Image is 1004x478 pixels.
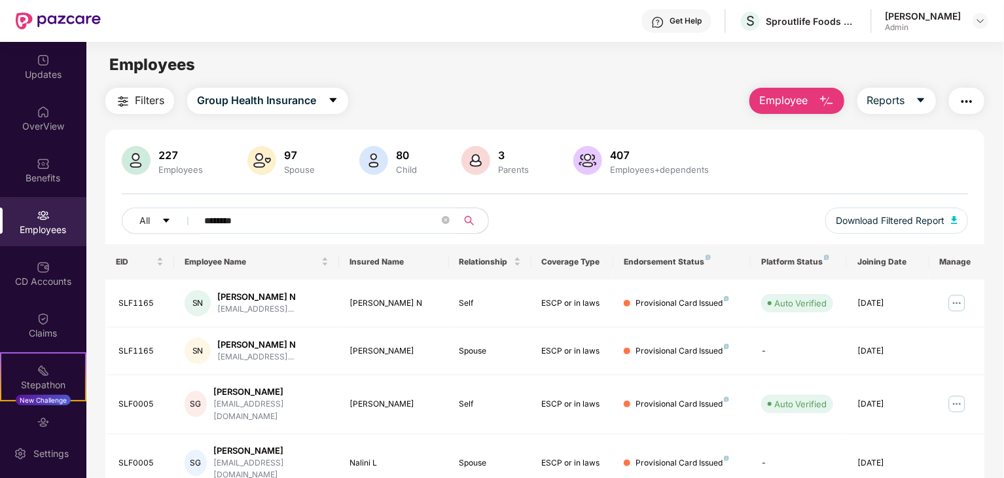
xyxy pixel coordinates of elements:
td: - [751,327,847,375]
div: Platform Status [761,257,836,267]
div: Employees [156,164,206,175]
img: manageButton [946,394,967,414]
div: [EMAIL_ADDRESS]... [217,303,296,316]
div: 227 [156,149,206,162]
div: Self [459,398,521,411]
th: Insured Name [339,244,449,280]
div: New Challenge [16,395,71,405]
img: svg+xml;base64,PHN2ZyB4bWxucz0iaHR0cDovL3d3dy53My5vcmcvMjAwMC9zdmciIHdpZHRoPSI4IiBoZWlnaHQ9IjgiIH... [824,255,829,260]
img: svg+xml;base64,PHN2ZyB4bWxucz0iaHR0cDovL3d3dy53My5vcmcvMjAwMC9zdmciIHdpZHRoPSI4IiBoZWlnaHQ9IjgiIH... [724,296,729,301]
span: Employee [759,92,808,109]
div: SLF0005 [118,457,164,469]
div: [PERSON_NAME] N [217,339,296,351]
div: SG [185,450,207,476]
div: Spouse [459,457,521,469]
div: SLF1165 [118,297,164,310]
div: SN [185,338,211,364]
img: svg+xml;base64,PHN2ZyBpZD0iRHJvcGRvd24tMzJ4MzIiIHhtbG5zPSJodHRwOi8vd3d3LnczLm9yZy8yMDAwL3N2ZyIgd2... [975,16,986,26]
img: svg+xml;base64,PHN2ZyB4bWxucz0iaHR0cDovL3d3dy53My5vcmcvMjAwMC9zdmciIHdpZHRoPSIyMSIgaGVpZ2h0PSIyMC... [37,364,50,377]
div: [EMAIL_ADDRESS]... [217,351,296,363]
button: Allcaret-down [122,208,202,234]
span: Reports [867,92,905,109]
div: Settings [29,447,73,460]
div: [DATE] [857,457,919,469]
button: search [456,208,489,234]
div: Provisional Card Issued [636,297,729,310]
img: svg+xml;base64,PHN2ZyBpZD0iQ0RfQWNjb3VudHMiIGRhdGEtbmFtZT0iQ0QgQWNjb3VudHMiIHhtbG5zPSJodHRwOi8vd3... [37,261,50,274]
div: [DATE] [857,398,919,411]
th: EID [105,244,174,280]
div: Auto Verified [774,297,827,310]
span: Download Filtered Report [836,213,944,228]
div: [PERSON_NAME] N [217,291,296,303]
img: svg+xml;base64,PHN2ZyB4bWxucz0iaHR0cDovL3d3dy53My5vcmcvMjAwMC9zdmciIHdpZHRoPSI4IiBoZWlnaHQ9IjgiIH... [706,255,711,260]
img: svg+xml;base64,PHN2ZyB4bWxucz0iaHR0cDovL3d3dy53My5vcmcvMjAwMC9zdmciIHdpZHRoPSI4IiBoZWlnaHQ9IjgiIH... [724,397,729,402]
div: Employees+dependents [607,164,711,175]
div: [PERSON_NAME] N [350,297,439,310]
div: ESCP or in laws [542,345,603,358]
div: SLF0005 [118,398,164,411]
span: search [456,215,482,226]
span: close-circle [442,216,450,224]
span: Group Health Insurance [197,92,316,109]
span: S [746,13,755,29]
button: Group Health Insurancecaret-down [187,88,348,114]
div: [PERSON_NAME] [213,386,329,398]
div: 3 [495,149,531,162]
img: svg+xml;base64,PHN2ZyBpZD0iQ2xhaW0iIHhtbG5zPSJodHRwOi8vd3d3LnczLm9yZy8yMDAwL3N2ZyIgd2lkdGg9IjIwIi... [37,312,50,325]
div: [PERSON_NAME] [885,10,961,22]
img: svg+xml;base64,PHN2ZyBpZD0iU2V0dGluZy0yMHgyMCIgeG1sbnM9Imh0dHA6Ly93d3cudzMub3JnLzIwMDAvc3ZnIiB3aW... [14,447,27,460]
div: SG [185,391,207,417]
img: svg+xml;base64,PHN2ZyB4bWxucz0iaHR0cDovL3d3dy53My5vcmcvMjAwMC9zdmciIHhtbG5zOnhsaW5rPSJodHRwOi8vd3... [819,94,834,109]
div: Self [459,297,521,310]
div: [PERSON_NAME] [213,445,329,457]
div: Parents [495,164,531,175]
img: svg+xml;base64,PHN2ZyBpZD0iSG9tZSIgeG1sbnM9Imh0dHA6Ly93d3cudzMub3JnLzIwMDAvc3ZnIiB3aWR0aD0iMjAiIG... [37,105,50,119]
div: 97 [281,149,317,162]
div: [DATE] [857,297,919,310]
div: Admin [885,22,961,33]
div: Provisional Card Issued [636,345,729,358]
span: caret-down [916,95,926,107]
img: New Pazcare Logo [16,12,101,29]
th: Employee Name [174,244,339,280]
img: svg+xml;base64,PHN2ZyB4bWxucz0iaHR0cDovL3d3dy53My5vcmcvMjAwMC9zdmciIHhtbG5zOnhsaW5rPSJodHRwOi8vd3... [359,146,388,175]
div: Spouse [459,345,521,358]
img: svg+xml;base64,PHN2ZyBpZD0iRW5kb3JzZW1lbnRzIiB4bWxucz0iaHR0cDovL3d3dy53My5vcmcvMjAwMC9zdmciIHdpZH... [37,416,50,429]
div: Auto Verified [774,397,827,411]
div: ESCP or in laws [542,457,603,469]
img: svg+xml;base64,PHN2ZyBpZD0iRW1wbG95ZWVzIiB4bWxucz0iaHR0cDovL3d3dy53My5vcmcvMjAwMC9zdmciIHdpZHRoPS... [37,209,50,222]
img: svg+xml;base64,PHN2ZyBpZD0iVXBkYXRlZCIgeG1sbnM9Imh0dHA6Ly93d3cudzMub3JnLzIwMDAvc3ZnIiB3aWR0aD0iMj... [37,54,50,67]
th: Coverage Type [531,244,614,280]
span: Filters [135,92,164,109]
div: Get Help [670,16,702,26]
div: Stepathon [1,378,85,392]
img: manageButton [946,293,967,314]
span: close-circle [442,215,450,227]
div: Sproutlife Foods Private Limited [766,15,857,28]
div: Spouse [281,164,317,175]
img: svg+xml;base64,PHN2ZyBpZD0iQmVuZWZpdHMiIHhtbG5zPSJodHRwOi8vd3d3LnczLm9yZy8yMDAwL3N2ZyIgd2lkdGg9Ij... [37,157,50,170]
button: Download Filtered Report [825,208,968,234]
div: Nalini L [350,457,439,469]
img: svg+xml;base64,PHN2ZyB4bWxucz0iaHR0cDovL3d3dy53My5vcmcvMjAwMC9zdmciIHdpZHRoPSI4IiBoZWlnaHQ9IjgiIH... [724,344,729,349]
span: caret-down [328,95,338,107]
img: svg+xml;base64,PHN2ZyB4bWxucz0iaHR0cDovL3d3dy53My5vcmcvMjAwMC9zdmciIHhtbG5zOnhsaW5rPSJodHRwOi8vd3... [951,216,958,224]
img: svg+xml;base64,PHN2ZyB4bWxucz0iaHR0cDovL3d3dy53My5vcmcvMjAwMC9zdmciIHdpZHRoPSIyNCIgaGVpZ2h0PSIyNC... [959,94,975,109]
img: svg+xml;base64,PHN2ZyB4bWxucz0iaHR0cDovL3d3dy53My5vcmcvMjAwMC9zdmciIHhtbG5zOnhsaW5rPSJodHRwOi8vd3... [247,146,276,175]
img: svg+xml;base64,PHN2ZyB4bWxucz0iaHR0cDovL3d3dy53My5vcmcvMjAwMC9zdmciIHhtbG5zOnhsaW5rPSJodHRwOi8vd3... [461,146,490,175]
button: Employee [749,88,844,114]
span: Relationship [459,257,511,267]
span: Employees [109,55,195,74]
div: ESCP or in laws [542,398,603,411]
div: 80 [393,149,420,162]
div: [PERSON_NAME] [350,398,439,411]
span: Employee Name [185,257,319,267]
img: svg+xml;base64,PHN2ZyB4bWxucz0iaHR0cDovL3d3dy53My5vcmcvMjAwMC9zdmciIHdpZHRoPSI4IiBoZWlnaHQ9IjgiIH... [724,456,729,461]
span: caret-down [162,216,171,227]
button: Reportscaret-down [857,88,936,114]
div: Provisional Card Issued [636,457,729,469]
div: Provisional Card Issued [636,398,729,411]
div: ESCP or in laws [542,297,603,310]
th: Joining Date [847,244,929,280]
